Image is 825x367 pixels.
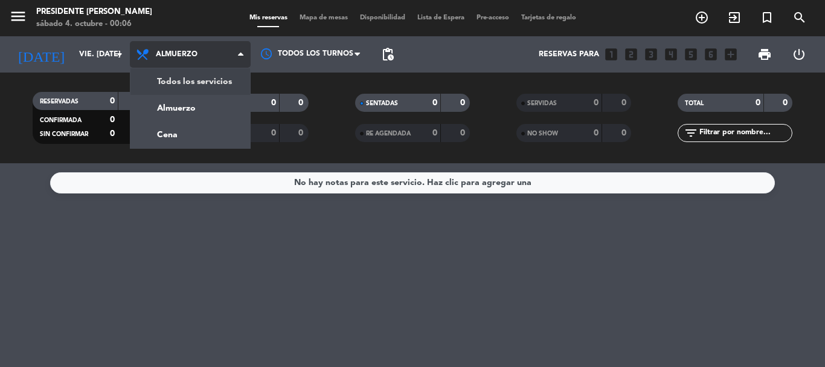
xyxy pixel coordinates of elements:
[298,99,306,107] strong: 0
[684,126,698,140] i: filter_list
[271,129,276,137] strong: 0
[621,129,629,137] strong: 0
[130,122,250,148] a: Cena
[792,10,807,25] i: search
[366,100,398,106] span: SENTADAS
[460,99,467,107] strong: 0
[703,47,719,62] i: looks_6
[432,99,437,107] strong: 0
[110,97,115,105] strong: 0
[130,95,250,122] a: Almuerzo
[663,47,679,62] i: looks_4
[594,129,599,137] strong: 0
[40,131,88,137] span: SIN CONFIRMAR
[432,129,437,137] strong: 0
[298,129,306,137] strong: 0
[539,50,599,59] span: Reservas para
[727,10,742,25] i: exit_to_app
[110,129,115,138] strong: 0
[9,7,27,30] button: menu
[643,47,659,62] i: looks_3
[9,41,73,68] i: [DATE]
[460,129,467,137] strong: 0
[782,36,816,73] div: LOG OUT
[243,15,294,21] span: Mis reservas
[783,99,790,107] strong: 0
[685,100,704,106] span: TOTAL
[760,10,774,25] i: turned_in_not
[527,131,558,137] span: NO SHOW
[527,100,557,106] span: SERVIDAS
[380,47,395,62] span: pending_actions
[723,47,739,62] i: add_box
[515,15,582,21] span: Tarjetas de regalo
[36,6,152,18] div: Presidente [PERSON_NAME]
[603,47,619,62] i: looks_one
[623,47,639,62] i: looks_two
[156,50,197,59] span: Almuerzo
[621,99,629,107] strong: 0
[112,47,127,62] i: arrow_drop_down
[271,99,276,107] strong: 0
[411,15,470,21] span: Lista de Espera
[110,115,115,124] strong: 0
[695,10,709,25] i: add_circle_outline
[294,15,354,21] span: Mapa de mesas
[294,176,531,190] div: No hay notas para este servicio. Haz clic para agregar una
[36,18,152,30] div: sábado 4. octubre - 00:06
[366,131,411,137] span: RE AGENDADA
[354,15,411,21] span: Disponibilidad
[594,99,599,107] strong: 0
[40,99,79,105] span: RESERVADAS
[756,99,760,107] strong: 0
[683,47,699,62] i: looks_5
[40,117,82,123] span: CONFIRMADA
[792,47,806,62] i: power_settings_new
[9,7,27,25] i: menu
[470,15,515,21] span: Pre-acceso
[757,47,772,62] span: print
[698,126,792,140] input: Filtrar por nombre...
[130,68,250,95] a: Todos los servicios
